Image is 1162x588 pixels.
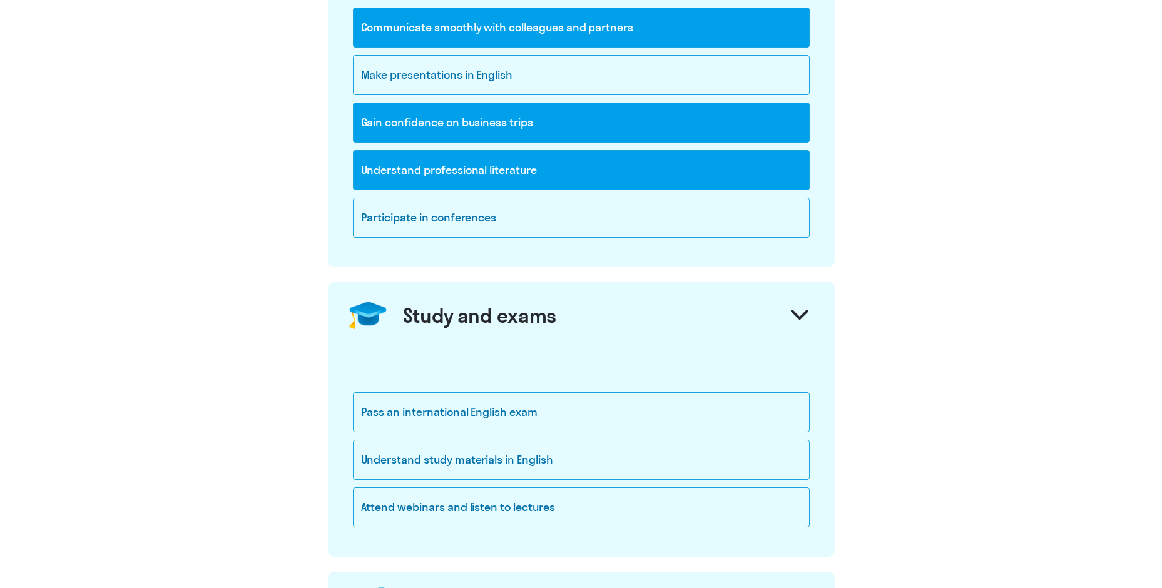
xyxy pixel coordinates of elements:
img: confederate-hat.png [345,292,391,338]
div: Communicate smoothly with colleagues and partners [353,8,810,48]
div: Study and exams [403,303,557,328]
div: Pass an international English exam [353,392,810,432]
div: Gain confidence on business trips [353,103,810,143]
div: Make presentations in English [353,55,810,95]
div: Understand study materials in English [353,440,810,480]
div: Understand professional literature [353,150,810,190]
div: Attend webinars and listen to lectures [353,487,810,527]
div: Participate in conferences [353,198,810,238]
